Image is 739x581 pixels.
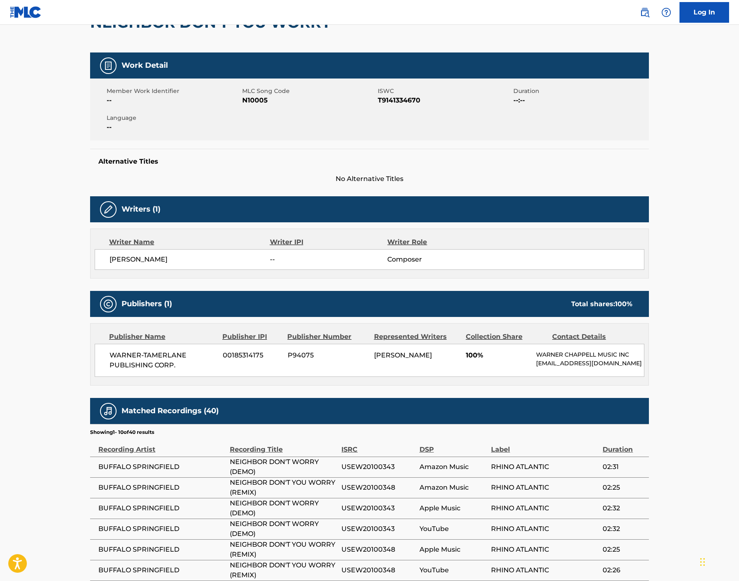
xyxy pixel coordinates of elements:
[466,332,546,342] div: Collection Share
[341,545,415,555] span: USEW20100348
[107,114,240,122] span: Language
[679,2,729,23] a: Log In
[230,457,337,477] span: NEIGHBOR DON'T WORRY (DEMO)
[378,95,511,105] span: T9141334670
[700,550,705,574] div: Drag
[603,565,645,575] span: 02:26
[270,237,388,247] div: Writer IPI
[90,174,649,184] span: No Alternative Titles
[615,300,632,308] span: 100 %
[122,406,219,416] h5: Matched Recordings (40)
[603,524,645,534] span: 02:32
[107,87,240,95] span: Member Work Identifier
[122,61,168,70] h5: Work Detail
[341,565,415,575] span: USEW20100348
[698,541,739,581] iframe: Chat Widget
[242,95,376,105] span: N10005
[603,483,645,493] span: 02:25
[287,332,367,342] div: Publisher Number
[420,524,487,534] span: YouTube
[374,332,460,342] div: Represented Writers
[491,483,598,493] span: RHINO ATLANTIC
[636,4,653,21] a: Public Search
[110,350,217,370] span: WARNER-TAMERLANE PUBLISHING CORP.
[270,255,387,264] span: --
[466,350,530,360] span: 100%
[603,503,645,513] span: 02:32
[420,565,487,575] span: YouTube
[230,478,337,498] span: NEIGHBOR DON'T YOU WORRY (REMIX)
[98,545,226,555] span: BUFFALO SPRINGFIELD
[341,436,415,455] div: ISRC
[98,524,226,534] span: BUFFALO SPRINGFIELD
[420,545,487,555] span: Apple Music
[242,87,376,95] span: MLC Song Code
[571,299,632,309] div: Total shares:
[230,540,337,560] span: NEIGHBOR DON'T YOU WORRY (REMIX)
[109,237,270,247] div: Writer Name
[122,205,160,214] h5: Writers (1)
[122,299,172,309] h5: Publishers (1)
[223,350,281,360] span: 00185314175
[420,462,487,472] span: Amazon Music
[603,545,645,555] span: 02:25
[98,483,226,493] span: BUFFALO SPRINGFIELD
[513,95,647,105] span: --:--
[420,436,487,455] div: DSP
[491,545,598,555] span: RHINO ATLANTIC
[491,565,598,575] span: RHINO ATLANTIC
[103,406,113,416] img: Matched Recordings
[90,429,154,436] p: Showing 1 - 10 of 40 results
[658,4,675,21] div: Help
[98,436,226,455] div: Recording Artist
[98,565,226,575] span: BUFFALO SPRINGFIELD
[230,436,337,455] div: Recording Title
[103,61,113,71] img: Work Detail
[110,255,270,264] span: [PERSON_NAME]
[513,87,647,95] span: Duration
[374,351,432,359] span: [PERSON_NAME]
[491,462,598,472] span: RHINO ATLANTIC
[103,205,113,214] img: Writers
[10,6,42,18] img: MLC Logo
[107,95,240,105] span: --
[661,7,671,17] img: help
[222,332,281,342] div: Publisher IPI
[341,503,415,513] span: USEW20100343
[387,255,494,264] span: Composer
[230,498,337,518] span: NEIGHBOR DON'T WORRY (DEMO)
[230,560,337,580] span: NEIGHBOR DON'T YOU WORRY (REMIX)
[103,299,113,309] img: Publishers
[98,157,641,166] h5: Alternative Titles
[378,87,511,95] span: ISWC
[341,483,415,493] span: USEW20100348
[341,462,415,472] span: USEW20100343
[536,359,644,368] p: [EMAIL_ADDRESS][DOMAIN_NAME]
[552,332,632,342] div: Contact Details
[603,462,645,472] span: 02:31
[536,350,644,359] p: WARNER CHAPPELL MUSIC INC
[109,332,216,342] div: Publisher Name
[491,524,598,534] span: RHINO ATLANTIC
[640,7,650,17] img: search
[98,462,226,472] span: BUFFALO SPRINGFIELD
[491,436,598,455] div: Label
[107,122,240,132] span: --
[98,503,226,513] span: BUFFALO SPRINGFIELD
[603,436,645,455] div: Duration
[420,503,487,513] span: Apple Music
[420,483,487,493] span: Amazon Music
[387,237,494,247] div: Writer Role
[230,519,337,539] span: NEIGHBOR DON'T WORRY (DEMO)
[491,503,598,513] span: RHINO ATLANTIC
[341,524,415,534] span: USEW20100343
[288,350,368,360] span: P94075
